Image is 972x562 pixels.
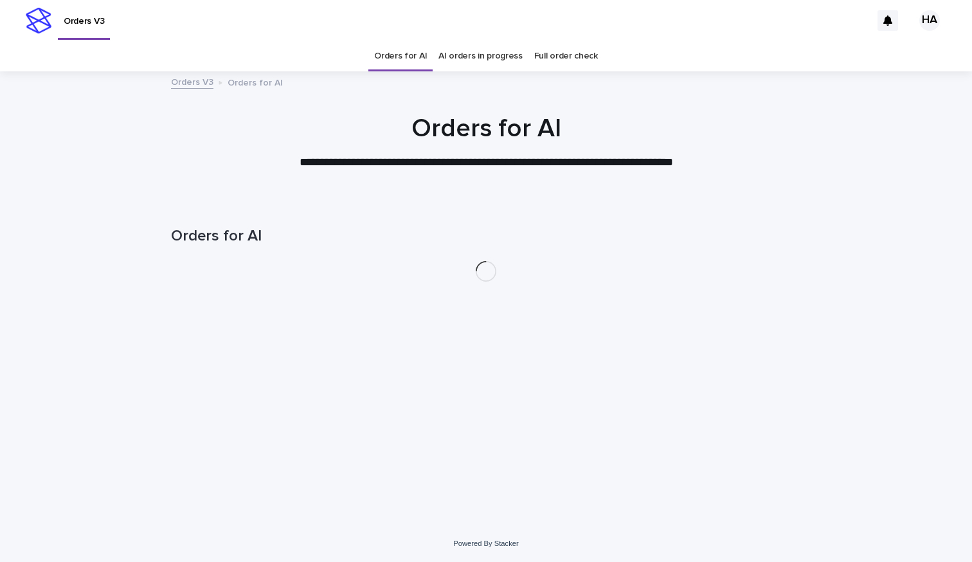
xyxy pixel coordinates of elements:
a: Full order check [534,41,598,71]
a: Orders V3 [171,74,213,89]
img: stacker-logo-s-only.png [26,8,51,33]
p: Orders for AI [228,75,283,89]
h1: Orders for AI [171,113,801,144]
a: Orders for AI [374,41,427,71]
a: Powered By Stacker [453,539,518,547]
div: HA [919,10,940,31]
h1: Orders for AI [171,227,801,246]
a: AI orders in progress [438,41,523,71]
